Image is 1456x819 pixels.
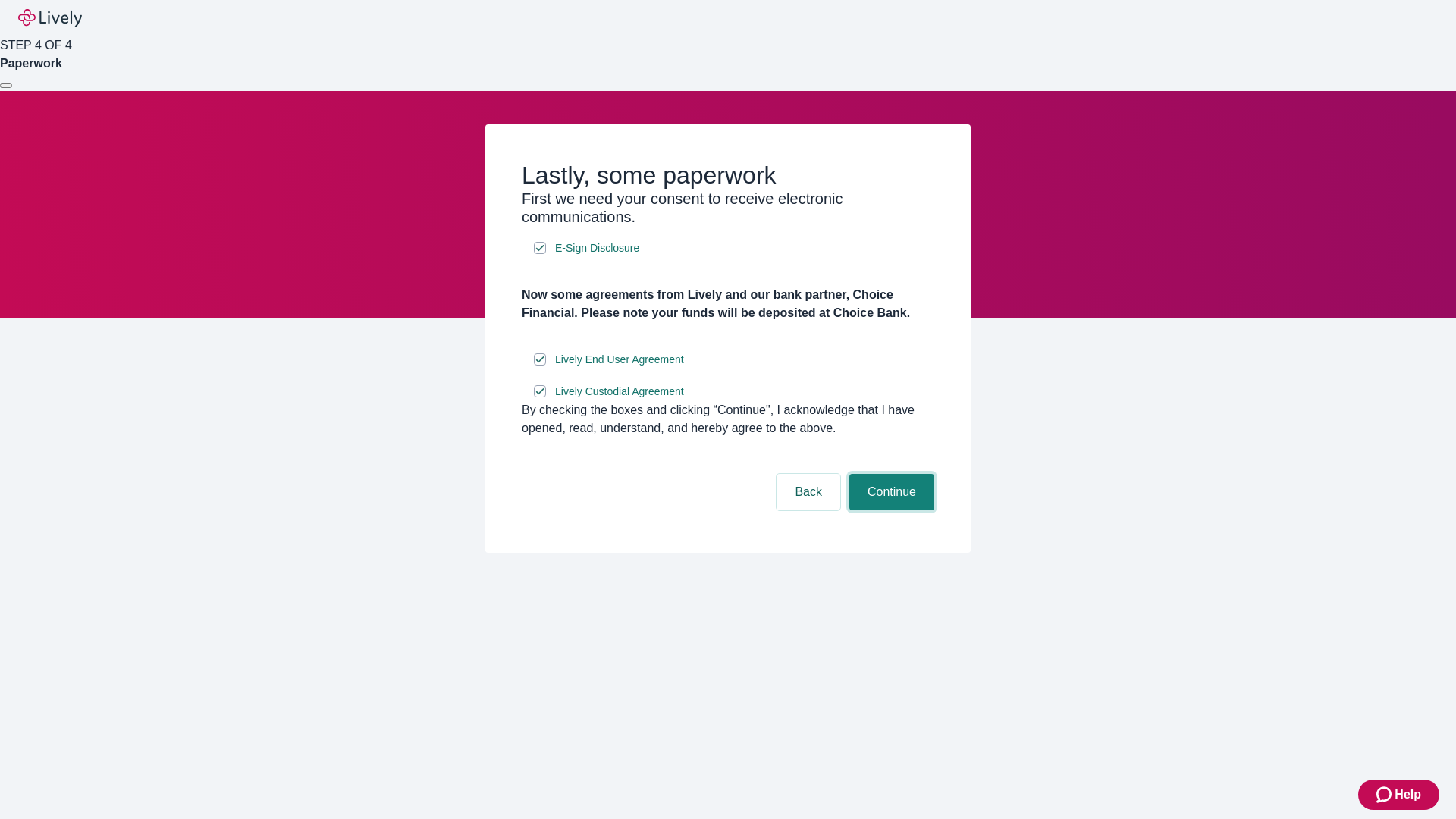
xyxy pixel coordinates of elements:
svg: Zendesk support icon [1376,786,1395,804]
h2: Lastly, some paperwork [522,161,934,190]
a: e-sign disclosure document [552,239,642,258]
div: By checking the boxes and clicking “Continue", I acknowledge that I have opened, read, understand... [522,401,934,438]
span: E-Sign Disclosure [555,240,639,256]
img: Lively [18,9,82,27]
span: Lively End User Agreement [555,352,684,368]
button: Continue [849,474,934,510]
button: Zendesk support iconHelp [1358,780,1439,810]
a: e-sign disclosure document [552,350,687,369]
span: Lively Custodial Agreement [555,384,684,400]
span: Help [1395,786,1421,804]
h4: Now some agreements from Lively and our bank partner, Choice Financial. Please note your funds wi... [522,286,934,322]
h3: First we need your consent to receive electronic communications. [522,190,934,226]
button: Back [777,474,840,510]
a: e-sign disclosure document [552,382,687,401]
